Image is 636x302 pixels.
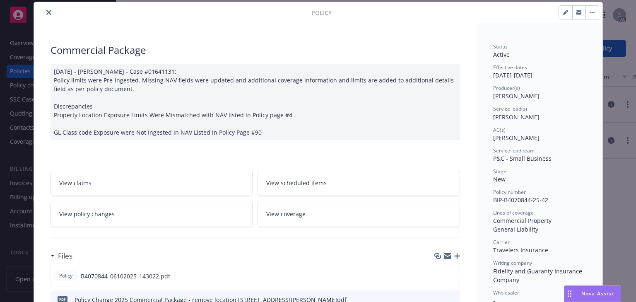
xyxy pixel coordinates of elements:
[493,196,548,204] span: BIP-B4070844-25-42
[493,259,532,266] span: Writing company
[81,272,170,280] span: B4070844_06102025_143022.pdf
[51,251,72,261] div: Files
[493,85,520,92] span: Producer(s)
[449,272,456,280] button: preview file
[493,43,508,50] span: Status
[493,175,506,183] span: New
[493,147,535,154] span: Service lead team
[581,290,614,297] span: Nova Assist
[436,272,442,280] button: download file
[493,209,534,216] span: Lines of coverage
[311,8,332,17] span: Policy
[493,51,510,58] span: Active
[51,170,253,196] a: View claims
[493,239,510,246] span: Carrier
[493,92,540,100] span: [PERSON_NAME]
[258,170,460,196] a: View scheduled items
[51,64,460,140] div: [DATE] - [PERSON_NAME] - Case #01641131: Policy limits were Pre-ingested. Missing NAV fields were...
[564,285,621,302] button: Nova Assist
[58,272,74,280] span: Policy
[493,134,540,142] span: [PERSON_NAME]
[44,7,54,17] button: close
[266,179,327,187] span: View scheduled items
[266,210,306,218] span: View coverage
[493,225,586,234] div: General Liability
[258,201,460,227] a: View coverage
[493,168,506,175] span: Stage
[493,155,552,162] span: P&C - Small Business
[493,246,548,254] span: Travelers Insurance
[493,289,519,296] span: Wholesaler
[493,126,506,133] span: AC(s)
[51,43,460,57] div: Commercial Package
[493,267,584,284] span: Fidelity and Guaranty Insurance Company
[493,216,586,225] div: Commercial Property
[59,210,115,218] span: View policy changes
[493,64,527,71] span: Effective dates
[58,251,72,261] h3: Files
[51,201,253,227] a: View policy changes
[493,113,540,121] span: [PERSON_NAME]
[493,64,586,80] div: [DATE] - [DATE]
[493,105,527,112] span: Service lead(s)
[59,179,92,187] span: View claims
[564,286,575,302] div: Drag to move
[493,188,526,196] span: Policy number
